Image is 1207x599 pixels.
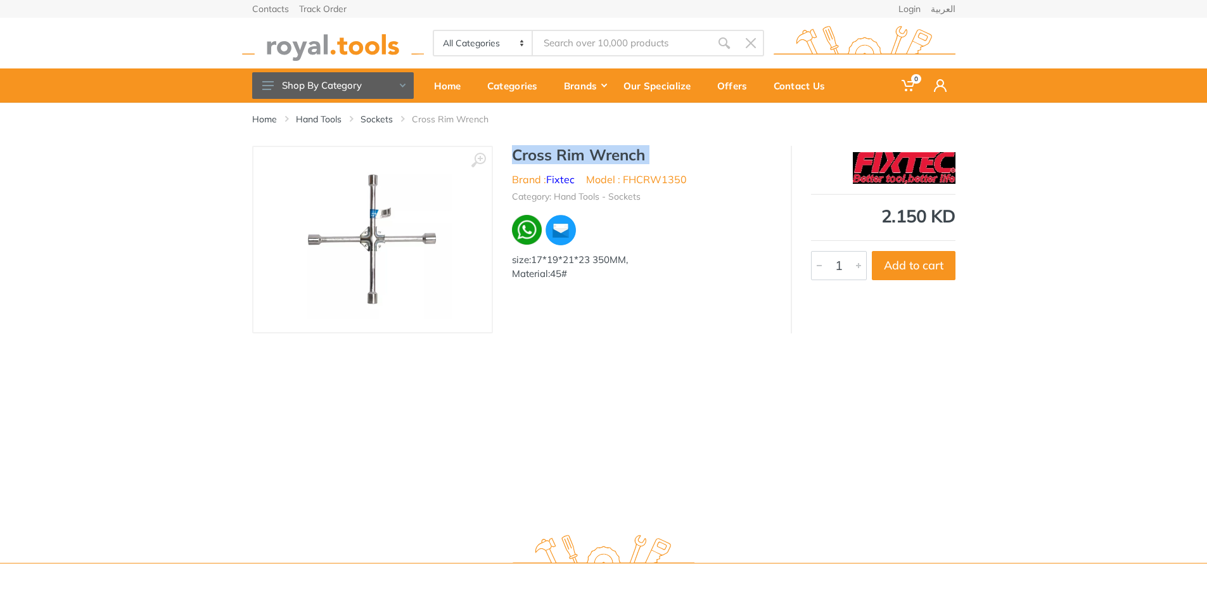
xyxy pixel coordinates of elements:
div: Brands [555,72,615,99]
div: Categories [478,72,555,99]
a: Contact Us [765,68,843,103]
a: Home [425,68,478,103]
select: Category [434,31,533,55]
li: Model : FHCRW1350 [586,172,687,187]
nav: breadcrumb [252,113,955,126]
img: wa.webp [512,215,542,245]
img: Royal Tools - Cross Rim Wrench [293,160,452,319]
li: Category: Hand Tools - Sockets [512,190,641,203]
a: Categories [478,68,555,103]
a: العربية [931,4,955,13]
a: Fixtec [546,173,575,186]
div: Contact Us [765,72,843,99]
div: Home [425,72,478,99]
li: Brand : [512,172,575,187]
div: Offers [708,72,765,99]
img: royal.tools Logo [513,535,694,570]
img: royal.tools Logo [242,26,424,61]
a: Contacts [252,4,289,13]
li: Cross Rim Wrench [412,113,508,126]
a: Track Order [299,4,347,13]
button: Shop By Category [252,72,414,99]
input: Site search [533,30,710,56]
a: Sockets [361,113,393,126]
div: size:17*19*21*23 350MM, Material:45# [512,253,772,281]
h1: Cross Rim Wrench [512,146,772,164]
img: royal.tools Logo [774,26,955,61]
img: Fixtec [853,152,955,184]
span: 0 [911,74,921,84]
a: Our Specialize [615,68,708,103]
div: 2.150 KD [811,207,955,225]
a: Login [898,4,921,13]
a: Offers [708,68,765,103]
a: 0 [893,68,925,103]
a: Home [252,113,277,126]
div: Our Specialize [615,72,708,99]
button: Add to cart [872,251,955,280]
a: Hand Tools [296,113,342,126]
img: ma.webp [544,214,577,247]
